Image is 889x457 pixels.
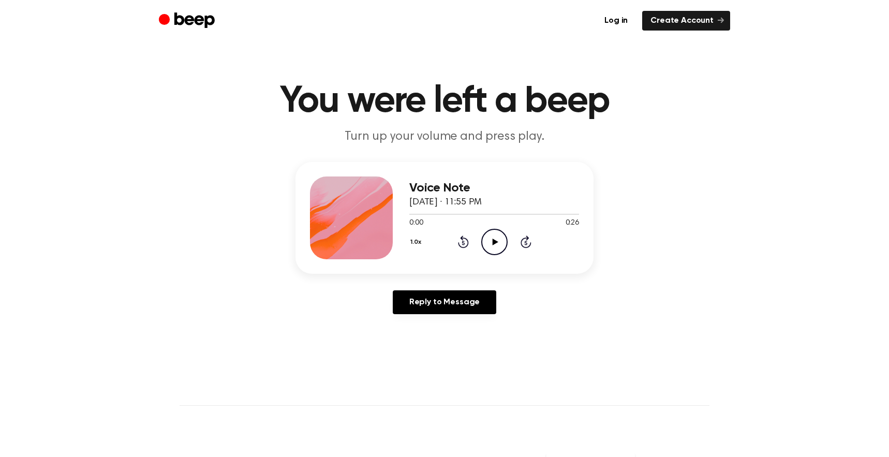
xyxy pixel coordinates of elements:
[159,11,217,31] a: Beep
[409,233,425,251] button: 1.0x
[596,11,636,31] a: Log in
[642,11,730,31] a: Create Account
[409,181,579,195] h3: Voice Note
[566,218,579,229] span: 0:26
[409,218,423,229] span: 0:00
[180,83,709,120] h1: You were left a beep
[246,128,643,145] p: Turn up your volume and press play.
[409,198,482,207] span: [DATE] · 11:55 PM
[393,290,496,314] a: Reply to Message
